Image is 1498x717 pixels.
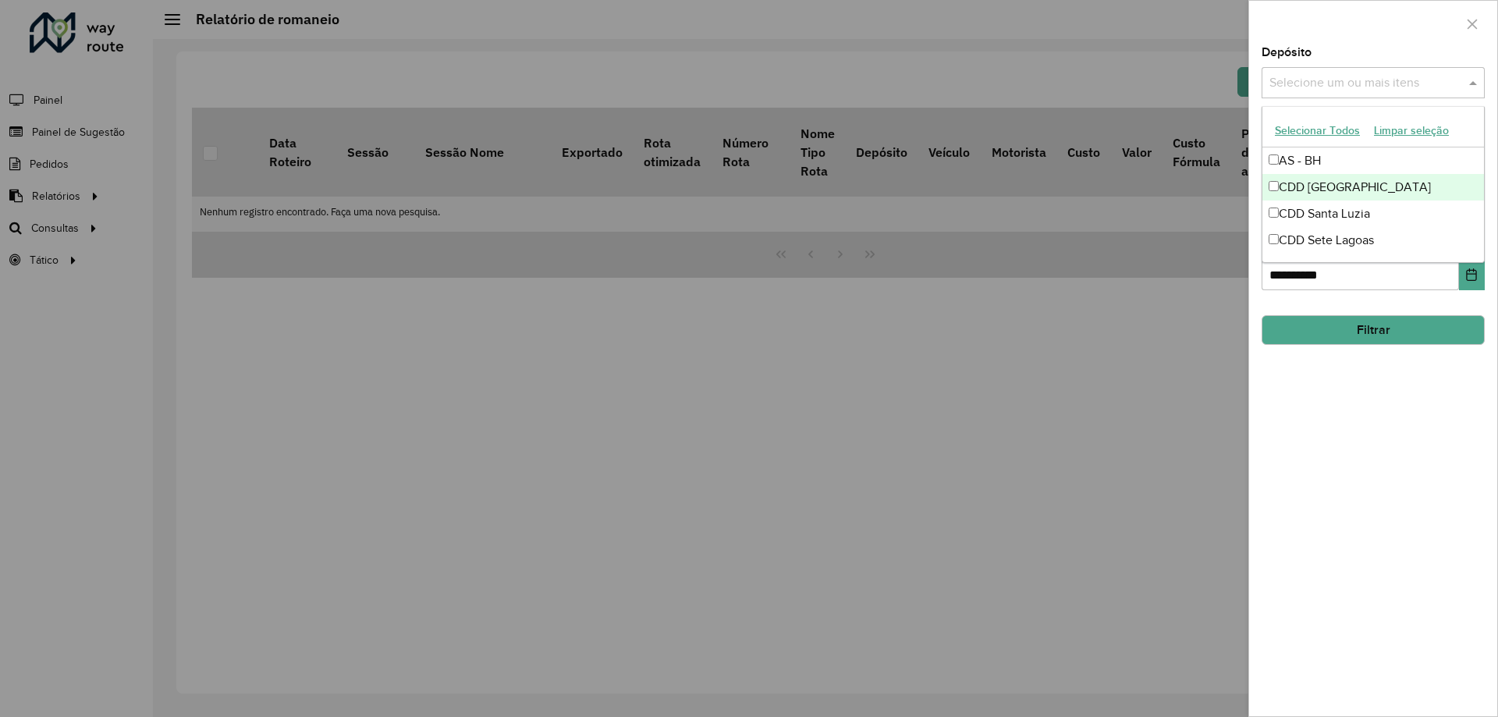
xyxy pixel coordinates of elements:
button: Choose Date [1459,259,1485,290]
ng-dropdown-panel: Options list [1262,106,1485,263]
button: Limpar seleção [1367,119,1456,143]
button: Selecionar Todos [1268,119,1367,143]
label: Depósito [1262,43,1312,62]
div: CDD Sete Lagoas [1262,227,1484,254]
div: CDD Santa Luzia [1262,201,1484,227]
div: AS - BH [1262,147,1484,174]
button: Filtrar [1262,315,1485,345]
div: CDD [GEOGRAPHIC_DATA] [1262,174,1484,201]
